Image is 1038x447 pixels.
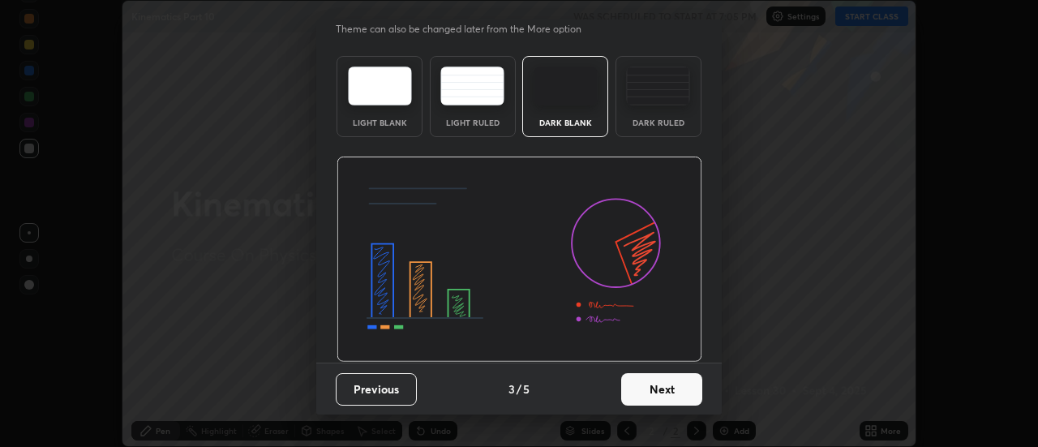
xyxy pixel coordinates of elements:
div: Dark Blank [533,118,598,127]
p: Theme can also be changed later from the More option [336,22,598,37]
div: Dark Ruled [626,118,691,127]
div: Light Blank [347,118,412,127]
img: darkTheme.f0cc69e5.svg [534,67,598,105]
h4: 5 [523,380,530,398]
h4: / [517,380,521,398]
h4: 3 [508,380,515,398]
img: lightRuledTheme.5fabf969.svg [440,67,504,105]
img: darkThemeBanner.d06ce4a2.svg [337,157,702,363]
img: lightTheme.e5ed3b09.svg [348,67,412,105]
button: Next [621,373,702,406]
div: Light Ruled [440,118,505,127]
button: Previous [336,373,417,406]
img: darkRuledTheme.de295e13.svg [626,67,690,105]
